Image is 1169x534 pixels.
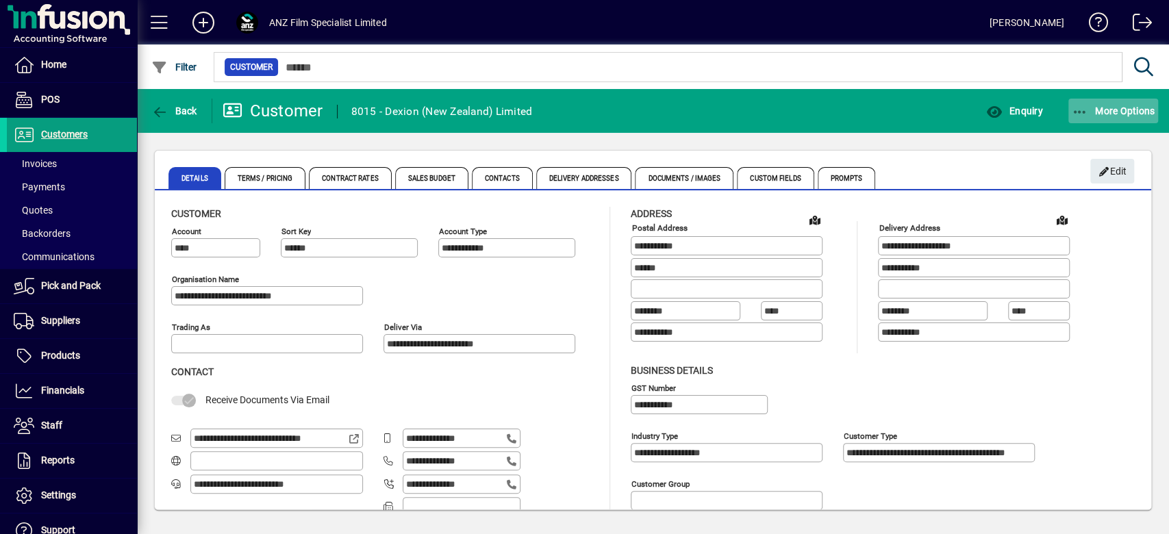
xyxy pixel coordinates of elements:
[7,304,137,338] a: Suppliers
[14,251,95,262] span: Communications
[225,10,269,35] button: Profile
[14,205,53,216] span: Quotes
[148,55,201,79] button: Filter
[151,62,197,73] span: Filter
[536,167,632,189] span: Delivery Addresses
[1098,160,1127,183] span: Edit
[7,374,137,408] a: Financials
[982,99,1046,123] button: Enquiry
[14,181,65,192] span: Payments
[41,280,101,291] span: Pick and Pack
[269,12,387,34] div: ANZ Film Specialist Limited
[804,209,826,231] a: View on map
[384,322,422,332] mat-label: Deliver via
[985,105,1042,116] span: Enquiry
[309,167,391,189] span: Contract Rates
[41,129,88,140] span: Customers
[281,227,311,236] mat-label: Sort key
[7,222,137,245] a: Backorders
[7,409,137,443] a: Staff
[844,431,897,440] mat-label: Customer type
[14,228,71,239] span: Backorders
[1078,3,1108,47] a: Knowledge Base
[7,83,137,117] a: POS
[7,339,137,373] a: Products
[631,383,676,392] mat-label: GST Number
[818,167,876,189] span: Prompts
[225,167,306,189] span: Terms / Pricing
[472,167,533,189] span: Contacts
[631,479,690,488] mat-label: Customer group
[395,167,468,189] span: Sales Budget
[151,105,197,116] span: Back
[223,100,323,122] div: Customer
[7,175,137,199] a: Payments
[631,365,713,376] span: Business details
[7,444,137,478] a: Reports
[205,394,329,405] span: Receive Documents Via Email
[351,101,533,123] div: 8015 - Dexion (New Zealand) Limited
[41,385,84,396] span: Financials
[635,167,733,189] span: Documents / Images
[1051,209,1073,231] a: View on map
[172,322,210,332] mat-label: Trading as
[7,199,137,222] a: Quotes
[41,489,76,500] span: Settings
[631,208,672,219] span: Address
[1068,99,1159,123] button: More Options
[137,99,212,123] app-page-header-button: Back
[172,275,239,284] mat-label: Organisation name
[1122,3,1152,47] a: Logout
[181,10,225,35] button: Add
[148,99,201,123] button: Back
[1090,159,1134,183] button: Edit
[631,431,678,440] mat-label: Industry type
[7,152,137,175] a: Invoices
[41,94,60,105] span: POS
[737,167,814,189] span: Custom Fields
[41,420,62,431] span: Staff
[990,12,1064,34] div: [PERSON_NAME]
[14,158,57,169] span: Invoices
[171,208,221,219] span: Customer
[7,479,137,513] a: Settings
[7,48,137,82] a: Home
[41,455,75,466] span: Reports
[7,245,137,268] a: Communications
[1072,105,1155,116] span: More Options
[171,366,214,377] span: Contact
[168,167,221,189] span: Details
[172,227,201,236] mat-label: Account
[41,350,80,361] span: Products
[41,315,80,326] span: Suppliers
[230,60,273,74] span: Customer
[7,269,137,303] a: Pick and Pack
[41,59,66,70] span: Home
[439,227,487,236] mat-label: Account Type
